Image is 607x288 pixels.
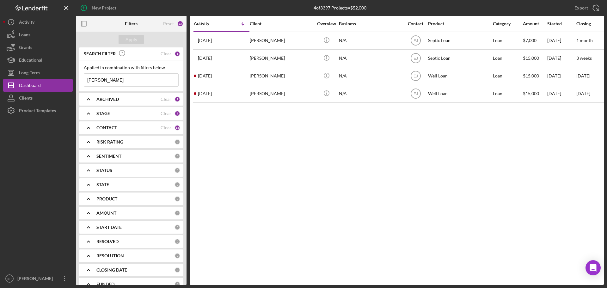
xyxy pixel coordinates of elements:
div: Loan [493,68,522,84]
b: STAGE [96,111,110,116]
text: BP [8,277,12,280]
time: [DATE] [576,73,590,78]
div: Product [428,21,491,26]
div: $15,000 [523,68,547,84]
button: Activity [3,16,73,28]
time: 2025-07-29 11:46 [198,38,212,43]
div: Clients [19,92,33,106]
div: 1 [175,51,180,57]
div: 4 of 3397 Projects • $52,000 [314,5,366,10]
div: Started [547,21,576,26]
a: Clients [3,92,73,104]
div: Dashboard [19,79,41,93]
div: 0 [175,253,180,259]
time: 2025-06-18 01:35 [198,91,212,96]
div: [DATE] [547,85,576,102]
div: [PERSON_NAME] [250,50,313,67]
b: ARCHIVED [96,97,119,102]
button: Loans [3,28,73,41]
div: 13 [175,125,180,131]
button: BP[PERSON_NAME] [3,272,73,285]
div: Clear [161,125,171,130]
div: 0 [175,182,180,187]
button: Grants [3,41,73,54]
div: 0 [175,224,180,230]
time: [DATE] [576,91,590,96]
div: [DATE] [547,50,576,67]
b: PRODUCT [96,196,117,201]
time: 3 weeks [576,55,592,61]
div: Overview [315,21,338,26]
b: Filters [125,21,138,26]
div: 8 [175,111,180,116]
b: CONTACT [96,125,117,130]
text: EJ [413,56,418,61]
div: Clear [161,51,171,56]
b: AMOUNT [96,211,116,216]
div: Applied in combination with filters below [84,65,179,70]
div: [DATE] [547,68,576,84]
div: Product Templates [19,104,56,119]
div: Well Loan [428,68,491,84]
b: STATUS [96,168,112,173]
div: Amount [523,21,547,26]
div: $15,000 [523,85,547,102]
div: Loan [493,50,522,67]
div: Export [574,2,588,14]
time: 1 month [576,38,593,43]
button: Dashboard [3,79,73,92]
button: Educational [3,54,73,66]
div: Grants [19,41,32,55]
time: 2025-07-22 21:00 [198,56,212,61]
b: STATE [96,182,109,187]
button: Export [568,2,604,14]
div: 0 [175,267,180,273]
div: N/A [339,68,402,84]
b: RESOLUTION [96,253,124,258]
b: SENTIMENT [96,154,121,159]
time: 2025-06-18 18:47 [198,73,212,78]
div: [PERSON_NAME] [250,85,313,102]
div: 0 [175,168,180,173]
div: Open Intercom Messenger [586,260,601,275]
a: Product Templates [3,104,73,117]
div: New Project [92,2,116,14]
div: 0 [175,281,180,287]
div: Clear [161,111,171,116]
div: Activity [19,16,34,30]
div: $15,000 [523,50,547,67]
div: N/A [339,32,402,49]
button: Long-Term [3,66,73,79]
text: EJ [413,92,418,96]
div: $7,000 [523,32,547,49]
div: Long-Term [19,66,40,81]
b: FUNDED [96,282,114,287]
div: Educational [19,54,42,68]
div: Loan [493,32,522,49]
div: 0 [175,153,180,159]
b: START DATE [96,225,122,230]
b: RESOLVED [96,239,119,244]
button: New Project [76,2,123,14]
b: CLOSING DATE [96,267,127,273]
div: 0 [175,196,180,202]
div: Contact [404,21,427,26]
div: 0 [175,210,180,216]
button: Apply [119,35,144,44]
div: [DATE] [547,32,576,49]
b: SEARCH FILTER [84,51,116,56]
div: 23 [177,21,183,27]
div: [PERSON_NAME] [250,68,313,84]
b: RISK RATING [96,139,123,144]
div: [PERSON_NAME] [250,32,313,49]
div: N/A [339,85,402,102]
div: Septic Loan [428,32,491,49]
div: Well Loan [428,85,491,102]
div: 0 [175,239,180,244]
text: EJ [413,74,418,78]
div: Activity [194,21,222,26]
div: 1 [175,96,180,102]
